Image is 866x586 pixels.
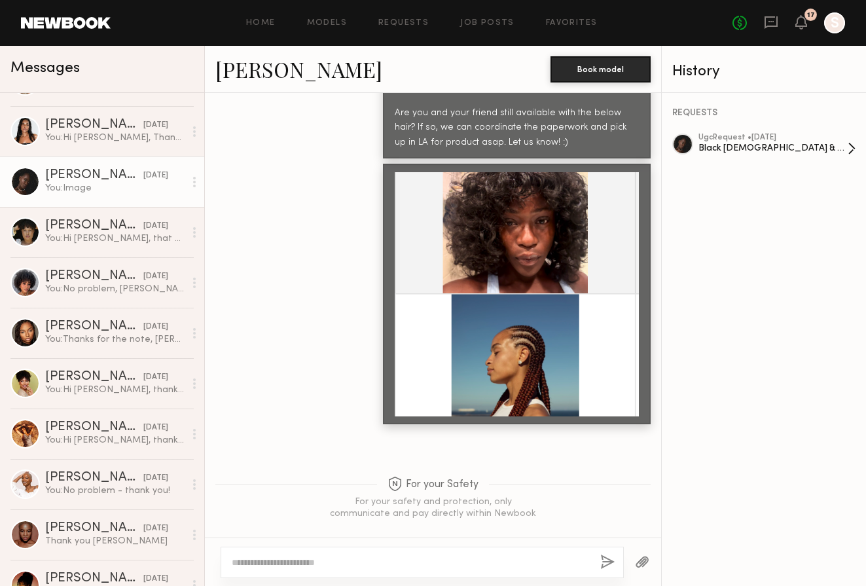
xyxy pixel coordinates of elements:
div: [PERSON_NAME] [45,471,143,485]
div: [DATE] [143,270,168,283]
a: Job Posts [460,19,514,27]
a: Models [307,19,347,27]
div: You: Hi [PERSON_NAME], Thank you for the note- unfortunately we do have to source another creator... [45,132,185,144]
div: REQUESTS [672,109,856,118]
div: [DATE] [143,573,168,585]
span: For your Safety [388,477,478,493]
div: Black [DEMOGRAPHIC_DATA] & Friend for UGC Lifestyle Video [698,142,848,155]
div: [DATE] [143,472,168,485]
div: You: No problem - thank you! [45,485,185,497]
div: You: Image [45,182,185,194]
a: Book model [550,63,651,74]
div: [DATE] [143,371,168,384]
a: [PERSON_NAME] [215,55,382,83]
div: You: Thanks for the note, [PERSON_NAME]! No problem -[PERSON_NAME] [45,333,185,346]
div: [PERSON_NAME] [45,522,143,535]
div: You: Hi [PERSON_NAME], thanks for confirming! That works totally fine- are you able to find a fri... [45,384,185,396]
div: [PERSON_NAME] [45,320,143,333]
div: You: Hi [PERSON_NAME], thank you for letting us know! We will keep you in mind for future campaigns. [45,434,185,447]
div: [PERSON_NAME] [45,119,143,132]
div: [DATE] [143,321,168,333]
button: Book model [550,56,651,82]
div: 17 [807,12,815,19]
a: S [824,12,845,33]
div: [DATE] [143,119,168,132]
a: Favorites [546,19,598,27]
div: [PERSON_NAME] [45,169,143,182]
div: You: Hi [PERSON_NAME], that sounds great! For the photos, we would need them by [DATE] Weds. 7/16... [45,232,185,245]
div: [PERSON_NAME] [45,572,143,585]
div: [PERSON_NAME] [45,421,143,434]
span: Messages [10,61,80,76]
div: History [672,64,856,79]
div: You: No problem, [PERSON_NAME]! We will keep you in mind :) [45,283,185,295]
div: Thank you [PERSON_NAME] [45,535,185,547]
div: For your safety and protection, only communicate and pay directly within Newbook [329,496,538,520]
div: [DATE] [143,220,168,232]
div: ugc Request • [DATE] [698,134,848,142]
div: [DATE] [143,422,168,434]
div: [PERSON_NAME] [45,371,143,384]
a: ugcRequest •[DATE]Black [DEMOGRAPHIC_DATA] & Friend for UGC Lifestyle Video [698,134,856,164]
div: [DATE] [143,522,168,535]
a: Home [246,19,276,27]
div: [PERSON_NAME] [45,219,143,232]
div: [DATE] [143,170,168,182]
a: Requests [378,19,429,27]
div: [PERSON_NAME] [45,270,143,283]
